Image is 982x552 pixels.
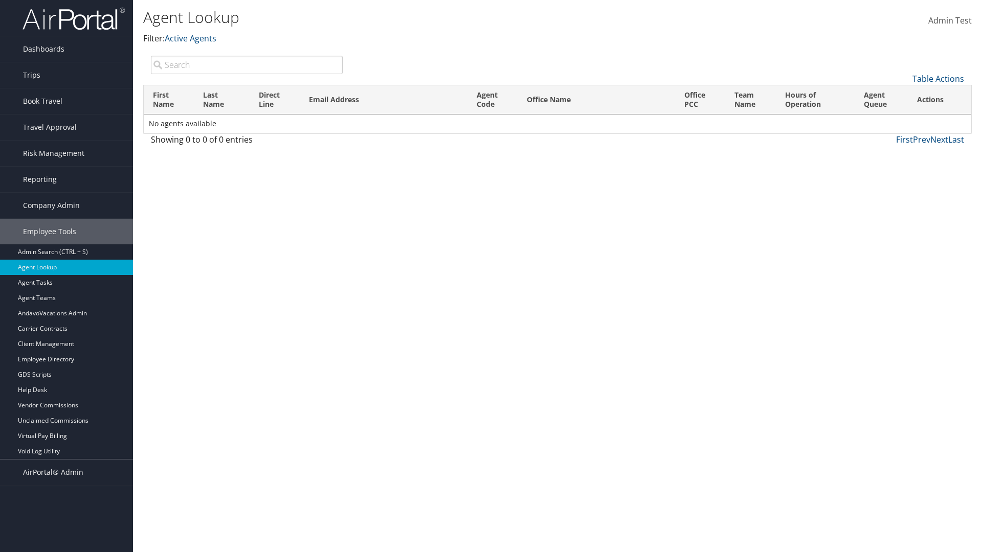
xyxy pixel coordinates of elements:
span: AirPortal® Admin [23,459,83,485]
div: Showing 0 to 0 of 0 entries [151,133,343,151]
th: Hours of Operation: activate to sort column ascending [776,85,855,114]
a: Prev [913,134,930,145]
th: Last Name: activate to sort column ascending [194,85,250,114]
th: Office Name: activate to sort column ascending [518,85,675,114]
h1: Agent Lookup [143,7,696,28]
th: Team Name: activate to sort column ascending [725,85,775,114]
span: Admin Test [928,15,972,26]
p: Filter: [143,32,696,45]
img: airportal-logo.png [23,7,125,31]
th: Office PCC: activate to sort column ascending [675,85,725,114]
span: Reporting [23,167,57,192]
td: No agents available [144,114,971,133]
a: Admin Test [928,5,972,37]
span: Employee Tools [23,219,76,244]
input: Search [151,56,343,74]
span: Company Admin [23,193,80,218]
th: Agent Code: activate to sort column ascending [467,85,518,114]
a: Last [948,134,964,145]
a: First [896,134,913,145]
th: Actions [908,85,971,114]
span: Risk Management [23,141,84,166]
th: First Name: activate to sort column descending [144,85,194,114]
span: Travel Approval [23,114,77,140]
th: Email Address: activate to sort column ascending [300,85,467,114]
span: Dashboards [23,36,64,62]
th: Agent Queue: activate to sort column ascending [855,85,908,114]
a: Next [930,134,948,145]
span: Trips [23,62,40,88]
span: Book Travel [23,88,62,114]
a: Table Actions [912,73,964,84]
th: Direct Line: activate to sort column ascending [250,85,300,114]
a: Active Agents [165,33,216,44]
